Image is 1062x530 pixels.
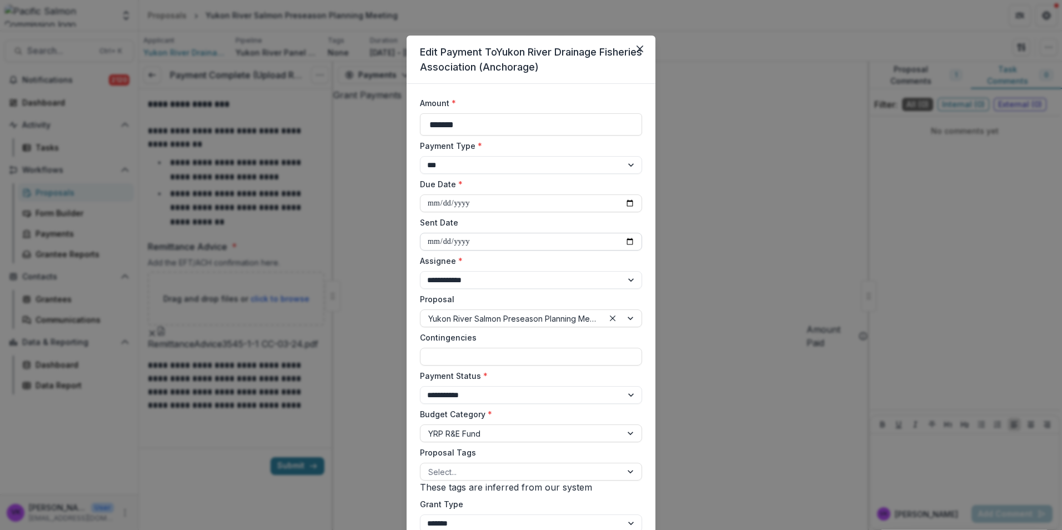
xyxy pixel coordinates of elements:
label: Proposal Tags [420,447,635,458]
div: These tags are inferred from our system [420,481,642,494]
label: Payment Status [420,370,635,382]
label: Payment Type [420,140,635,152]
header: Edit Payment To Yukon River Drainage Fisheries Association (Anchorage) [407,36,655,84]
label: Assignee [420,255,635,267]
label: Amount [420,97,635,109]
label: Budget Category [420,408,635,420]
button: Close [631,40,649,58]
div: Clear selected options [606,312,619,325]
label: Due Date [420,178,635,190]
label: Sent Date [420,217,635,228]
label: Grant Type [420,498,635,510]
label: Contingencies [420,332,635,343]
label: Proposal [420,293,635,305]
